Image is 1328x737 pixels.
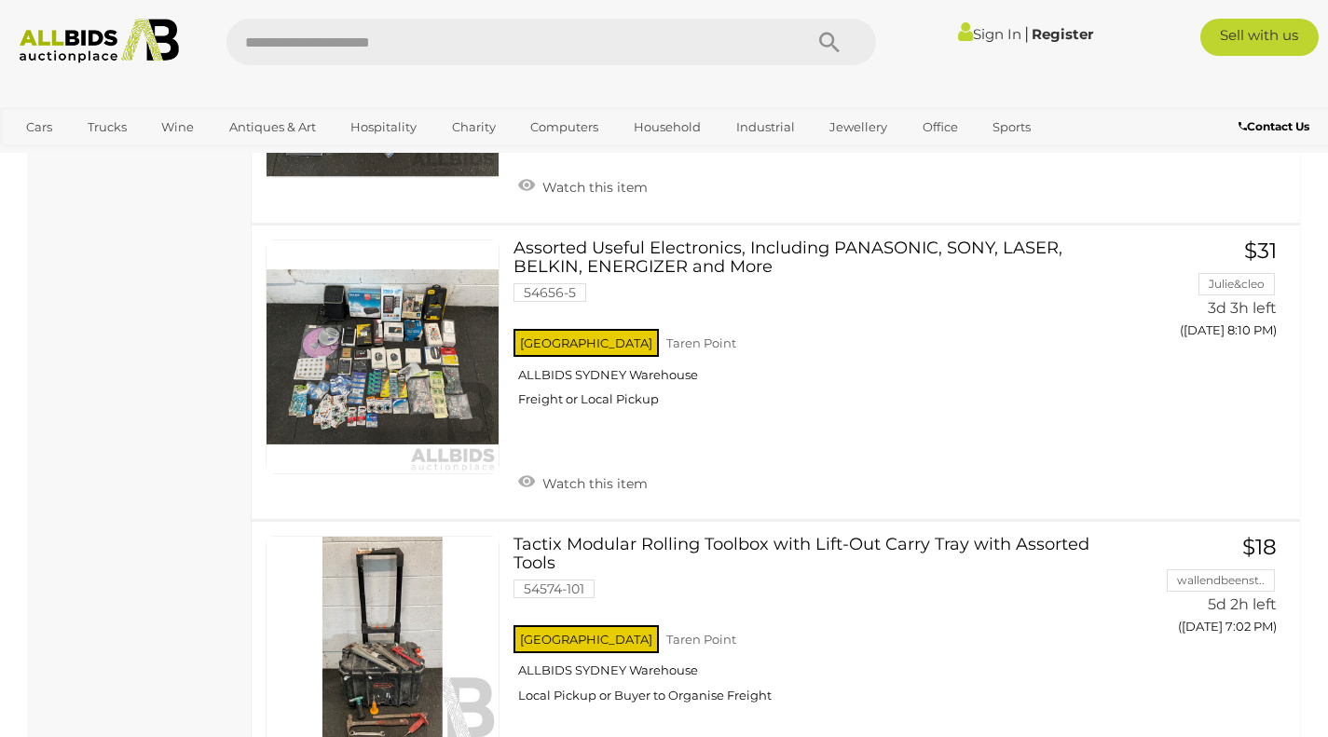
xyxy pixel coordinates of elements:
a: Contact Us [1239,116,1314,137]
a: Hospitality [338,112,429,143]
span: Watch this item [538,475,648,492]
button: Search [783,19,876,65]
a: Antiques & Art [217,112,328,143]
a: Trucks [75,112,139,143]
a: Cars [14,112,64,143]
span: $31 [1244,238,1277,264]
a: Sports [980,112,1043,143]
a: Sign In [958,25,1021,43]
span: Watch this item [538,179,648,196]
a: Jewellery [817,112,899,143]
a: Household [622,112,713,143]
a: Office [910,112,970,143]
a: $18 wallendbeenst.. 5d 2h left ([DATE] 7:02 PM) [1140,536,1282,645]
img: Allbids.com.au [10,19,188,63]
a: Computers [518,112,610,143]
a: Watch this item [513,468,652,496]
a: Tactix Modular Rolling Toolbox with Lift-Out Carry Tray with Assorted Tools 54574-101 [GEOGRAPHIC... [527,536,1111,717]
a: Charity [440,112,508,143]
span: | [1024,23,1029,44]
a: [GEOGRAPHIC_DATA] [14,143,171,173]
a: Register [1032,25,1093,43]
a: Industrial [724,112,807,143]
b: Contact Us [1239,119,1309,133]
a: $31 Julie&cleo 3d 3h left ([DATE] 8:10 PM) [1140,239,1282,348]
a: Sell with us [1200,19,1320,56]
a: Assorted Useful Electronics, Including PANASONIC, SONY, LASER, BELKIN, ENERGIZER and More 54656-5... [527,239,1111,421]
a: Watch this item [513,171,652,199]
a: Wine [149,112,206,143]
span: $18 [1242,534,1277,560]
